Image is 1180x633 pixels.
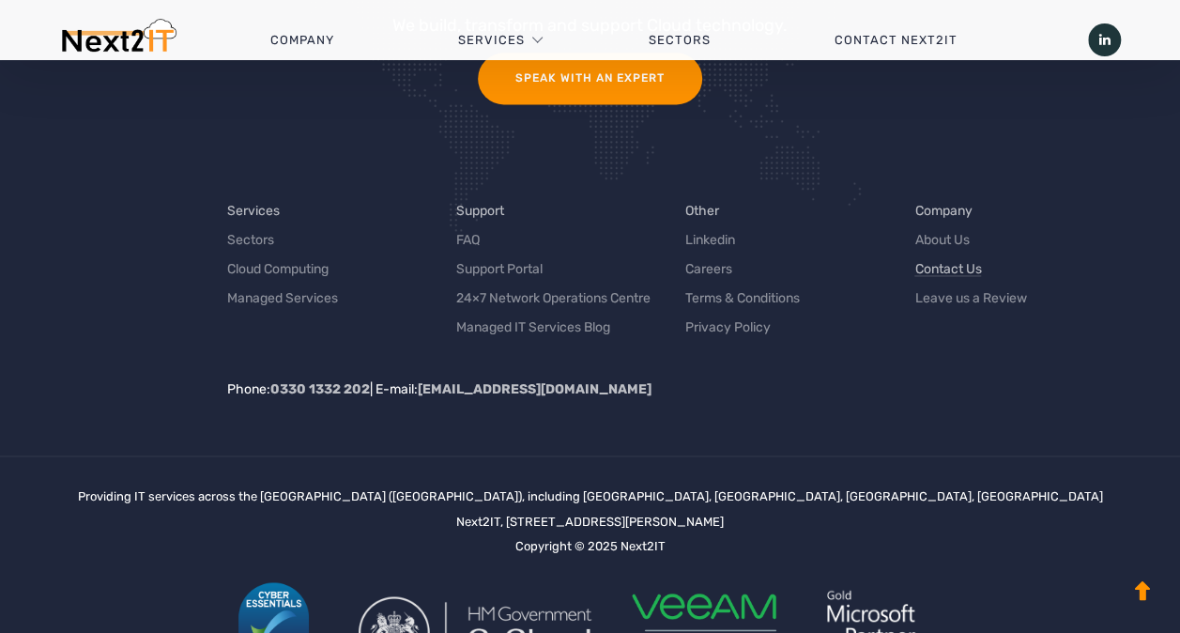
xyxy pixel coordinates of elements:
[456,259,543,279] a: Support Portal
[685,230,735,250] a: Linkedin
[270,381,370,397] a: 0330 1332 202
[456,201,504,221] a: Support
[227,259,329,279] a: Cloud Computing
[456,230,480,250] a: FAQ
[914,230,969,250] a: About Us
[914,201,972,221] a: Company
[914,288,1026,308] a: Leave us a Review
[227,288,338,308] a: Managed Services
[685,201,719,221] a: Other
[685,259,732,279] a: Careers
[227,230,274,250] a: Sectors
[456,317,610,337] a: Managed IT Services Blog
[456,288,651,308] a: 24×7 Network Operations Centre
[418,381,651,397] a: [EMAIL_ADDRESS][DOMAIN_NAME]
[772,12,1019,69] a: Contact Next2IT
[208,12,396,69] a: Company
[458,12,525,69] a: Services
[59,19,176,61] img: Next2IT
[914,259,981,279] a: Contact Us
[587,12,773,69] a: Sectors
[227,379,1130,399] p: Phone: | E-mail:
[685,317,771,337] a: Privacy Policy
[227,201,280,221] a: Services
[685,288,800,308] a: Terms & Conditions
